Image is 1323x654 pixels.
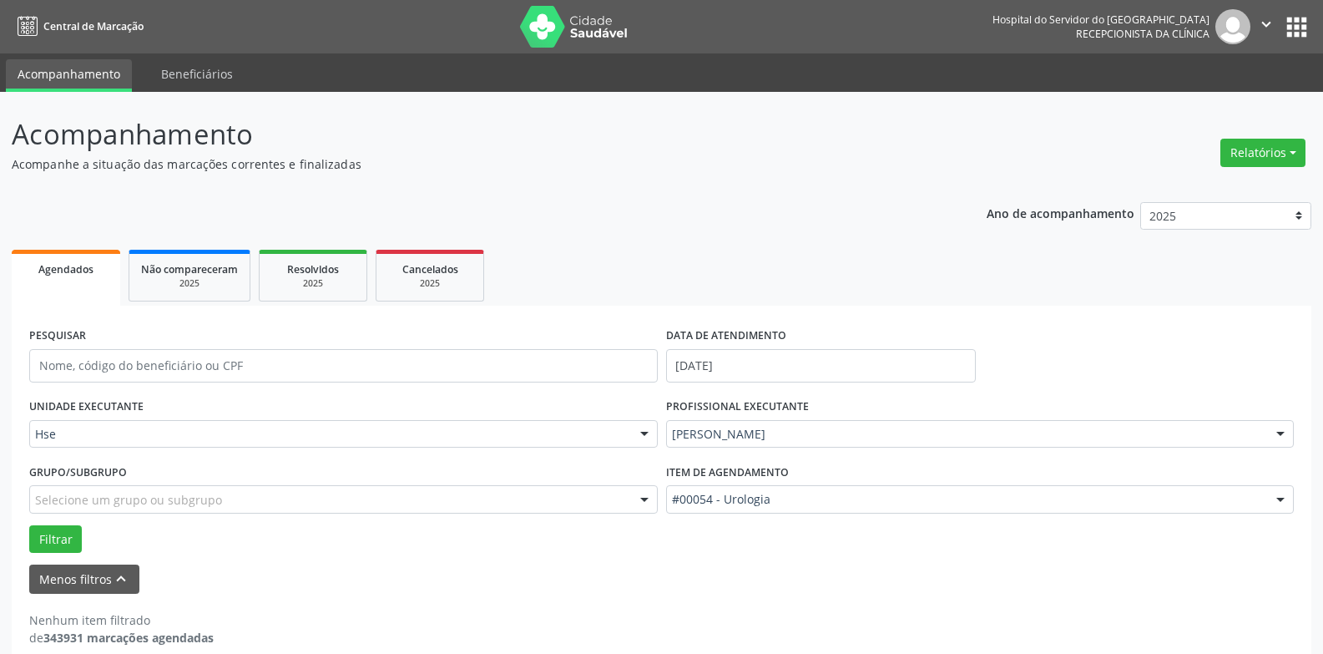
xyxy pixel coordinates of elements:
span: Não compareceram [141,262,238,276]
img: img [1215,9,1250,44]
p: Acompanhamento [12,114,922,155]
div: de [29,629,214,646]
a: Acompanhamento [6,59,132,92]
div: 2025 [271,277,355,290]
span: Hse [35,426,624,443]
p: Ano de acompanhamento [987,202,1134,223]
label: DATA DE ATENDIMENTO [666,323,786,349]
span: Cancelados [402,262,458,276]
label: PROFISSIONAL EXECUTANTE [666,394,809,420]
span: Selecione um grupo ou subgrupo [35,491,222,509]
span: Recepcionista da clínica [1076,27,1209,41]
button: apps [1282,13,1311,42]
i:  [1257,15,1275,33]
input: Nome, código do beneficiário ou CPF [29,349,658,383]
button:  [1250,9,1282,44]
span: #00054 - Urologia [672,491,1260,508]
span: Agendados [38,262,93,276]
label: PESQUISAR [29,323,86,349]
div: 2025 [141,277,238,290]
span: [PERSON_NAME] [672,426,1260,443]
button: Filtrar [29,525,82,554]
a: Beneficiários [149,59,245,89]
i: keyboard_arrow_up [112,570,130,588]
a: Central de Marcação [12,13,144,40]
p: Acompanhe a situação das marcações correntes e finalizadas [12,155,922,173]
strong: 343931 marcações agendadas [43,630,214,646]
label: UNIDADE EXECUTANTE [29,394,144,420]
span: Central de Marcação [43,19,144,33]
div: Hospital do Servidor do [GEOGRAPHIC_DATA] [992,13,1209,27]
button: Menos filtroskeyboard_arrow_up [29,565,139,594]
span: Resolvidos [287,262,339,276]
div: Nenhum item filtrado [29,611,214,629]
input: Selecione um intervalo [666,349,976,383]
button: Relatórios [1220,139,1305,167]
label: Grupo/Subgrupo [29,459,127,485]
div: 2025 [388,277,472,290]
label: Item de agendamento [666,459,789,485]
